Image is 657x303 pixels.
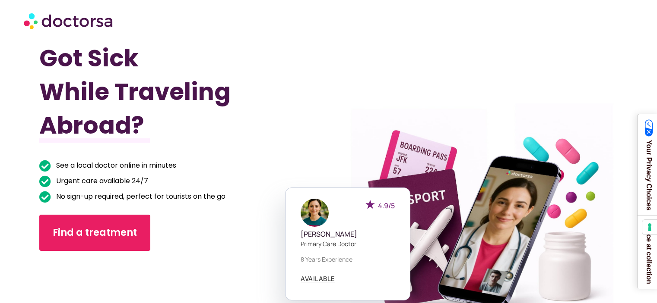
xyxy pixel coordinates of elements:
span: AVAILABLE [301,275,335,282]
p: Primary care doctor [301,239,395,248]
span: 4.9/5 [378,201,395,210]
span: Urgent care available 24/7 [54,175,148,187]
h5: [PERSON_NAME] [301,230,395,238]
span: Find a treatment [53,226,137,240]
p: 8 years experience [301,255,395,264]
a: AVAILABLE [301,275,335,282]
h1: Got Sick While Traveling Abroad? [39,41,285,142]
span: No sign-up required, perfect for tourists on the go [54,191,225,203]
span: See a local doctor online in minutes [54,159,176,172]
a: Find a treatment [39,215,150,251]
button: Your consent preferences for tracking technologies [642,220,657,234]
